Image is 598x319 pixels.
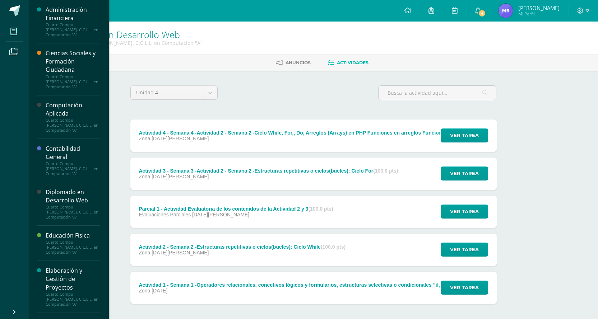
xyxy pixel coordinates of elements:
[139,212,191,217] span: Evaluaciones Parciales
[46,188,100,205] div: Diplomado en Desarrollo Web
[139,282,556,288] div: Actividad 1 - Semana 1 -Operadores relacionales, conectivos lógicos y formularios, estructuras se...
[46,267,100,291] div: Elaboración y Gestión de Proyectos
[286,60,311,65] span: Anuncios
[46,49,100,74] div: Ciencias Sociales y Formación Ciudadana
[46,231,100,240] div: Educación Física
[139,206,333,212] div: Parcial 1 - Actividad Evaluatoria de los contenidos de la Actividad 2 y 3
[56,29,203,39] h1: Diplomado en Desarrollo Web
[46,6,100,37] a: Administración FinancieraCuarto Compu [PERSON_NAME]. C.C.L.L. en Computación "A"
[276,57,311,69] a: Anuncios
[46,6,100,22] div: Administración Financiera
[337,60,368,65] span: Actividades
[139,244,346,250] div: Actividad 2 - Semana 2 -Estructuras repetitivas o ciclos(bucles): Ciclo While
[139,288,150,294] span: Zona
[441,166,488,180] button: Ver tarea
[46,267,100,306] a: Elaboración y Gestión de ProyectosCuarto Compu [PERSON_NAME]. C.C.L.L. en Computación "A"
[56,39,203,46] div: Cuarto Compu Bach. C.C.L.L. en Computación 'A'
[373,168,398,174] strong: (100.0 pts)
[46,74,100,89] div: Cuarto Compu [PERSON_NAME]. C.C.L.L. en Computación "A"
[441,243,488,257] button: Ver tarea
[139,136,150,141] span: Zona
[450,243,479,256] span: Ver tarea
[518,4,560,11] span: [PERSON_NAME]
[450,281,479,294] span: Ver tarea
[321,244,346,250] strong: (100.0 pts)
[46,22,100,37] div: Cuarto Compu [PERSON_NAME]. C.C.L.L. en Computación "A"
[46,101,100,118] div: Computación Aplicada
[46,240,100,255] div: Cuarto Compu [PERSON_NAME]. C.C.L.L. en Computación "A"
[131,86,217,99] a: Unidad 4
[441,128,488,142] button: Ver tarea
[152,136,209,141] span: [DATE][PERSON_NAME]
[136,86,198,99] span: Unidad 4
[441,205,488,219] button: Ver tarea
[46,145,100,161] div: Contabilidad General
[499,4,513,18] img: c1186d3e17668bc055c04b6cc0173f89.png
[450,205,479,218] span: Ver tarea
[46,292,100,307] div: Cuarto Compu [PERSON_NAME]. C.C.L.L. en Computación "A"
[152,288,167,294] span: [DATE]
[46,101,100,133] a: Computación AplicadaCuarto Compu [PERSON_NAME]. C.C.L.L. en Computación "A"
[46,145,100,176] a: Contabilidad GeneralCuarto Compu [PERSON_NAME]. C.C.L.L. en Computación "A"
[46,161,100,176] div: Cuarto Compu [PERSON_NAME]. C.C.L.L. en Computación "A"
[139,174,150,179] span: Zona
[46,49,100,89] a: Ciencias Sociales y Formación CiudadanaCuarto Compu [PERSON_NAME]. C.C.L.L. en Computación "A"
[46,118,100,133] div: Cuarto Compu [PERSON_NAME]. C.C.L.L. en Computación "A"
[328,57,368,69] a: Actividades
[152,250,209,255] span: [DATE][PERSON_NAME]
[46,205,100,220] div: Cuarto Compu [PERSON_NAME]. C.C.L.L. en Computación "A"
[379,86,496,100] input: Busca la actividad aquí...
[441,281,488,295] button: Ver tarea
[450,167,479,180] span: Ver tarea
[56,28,180,41] a: Diplomado en Desarrollo Web
[450,129,479,142] span: Ver tarea
[46,188,100,220] a: Diplomado en Desarrollo WebCuarto Compu [PERSON_NAME]. C.C.L.L. en Computación "A"
[139,168,398,174] div: Actividad 3 - Semana 3 -Actividad 2 - Semana 2 -Estructuras repetitivas o ciclos(bucles): Ciclo For
[308,206,333,212] strong: (100.0 pts)
[139,250,150,255] span: Zona
[46,231,100,255] a: Educación FísicaCuarto Compu [PERSON_NAME]. C.C.L.L. en Computación "A"
[192,212,249,217] span: [DATE][PERSON_NAME]
[152,174,209,179] span: [DATE][PERSON_NAME]
[518,11,560,17] span: Mi Perfil
[478,9,486,17] span: 4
